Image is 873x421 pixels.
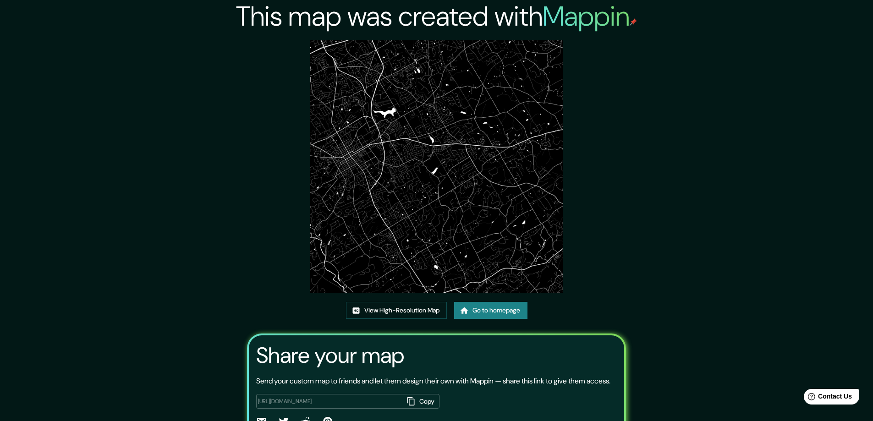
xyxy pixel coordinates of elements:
a: Go to homepage [454,302,527,319]
button: Copy [404,394,439,409]
img: mappin-pin [630,18,637,26]
iframe: Help widget launcher [791,385,863,411]
h3: Share your map [256,343,404,368]
img: created-map [310,40,563,293]
p: Send your custom map to friends and let them design their own with Mappin — share this link to gi... [256,376,610,387]
a: View High-Resolution Map [346,302,447,319]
